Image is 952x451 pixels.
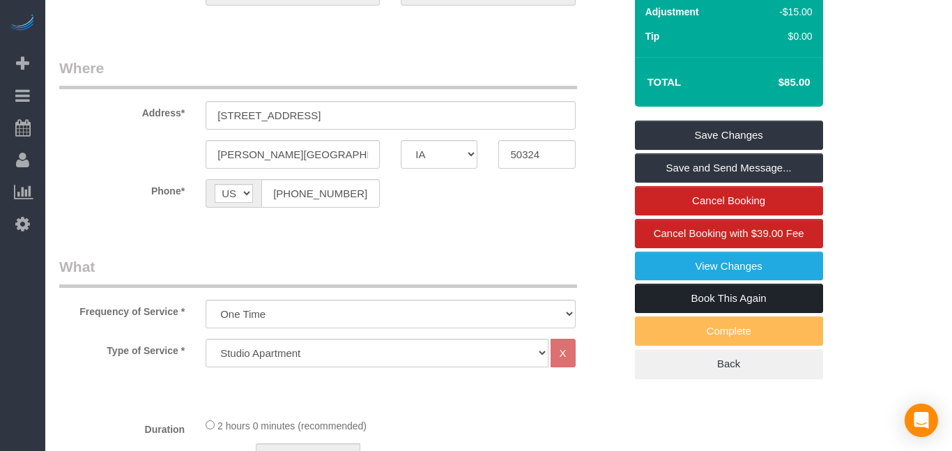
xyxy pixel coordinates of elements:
[654,227,804,239] span: Cancel Booking with $39.00 Fee
[59,257,577,288] legend: What
[635,153,823,183] a: Save and Send Message...
[49,300,195,319] label: Frequency of Service *
[49,418,195,436] label: Duration
[49,101,195,120] label: Address*
[49,339,195,358] label: Type of Service *
[635,284,823,313] a: Book This Again
[905,404,938,437] div: Open Intercom Messenger
[635,121,823,150] a: Save Changes
[635,219,823,248] a: Cancel Booking with $39.00 Fee
[635,186,823,215] a: Cancel Booking
[498,140,575,169] input: Zip Code*
[206,140,380,169] input: City*
[59,58,577,89] legend: Where
[748,29,813,43] div: $0.00
[748,5,813,19] div: -$15.00
[261,179,380,208] input: Phone*
[635,349,823,379] a: Back
[647,76,682,88] strong: Total
[635,252,823,281] a: View Changes
[736,77,810,89] h4: $85.00
[645,29,660,43] label: Tip
[645,5,699,19] label: Adjustment
[49,179,195,198] label: Phone*
[217,420,367,431] span: 2 hours 0 minutes (recommended)
[8,14,36,33] img: Automaid Logo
